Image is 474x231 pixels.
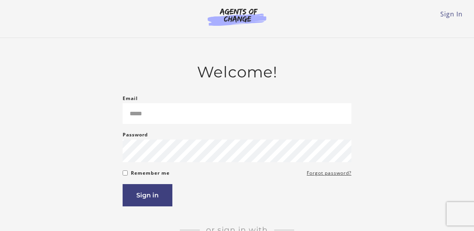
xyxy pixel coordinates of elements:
[199,8,275,26] img: Agents of Change Logo
[307,168,351,178] a: Forgot password?
[123,184,172,206] button: Sign in
[131,168,170,178] label: Remember me
[440,10,463,18] a: Sign In
[123,130,148,140] label: Password
[123,63,351,81] h2: Welcome!
[123,94,138,103] label: Email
